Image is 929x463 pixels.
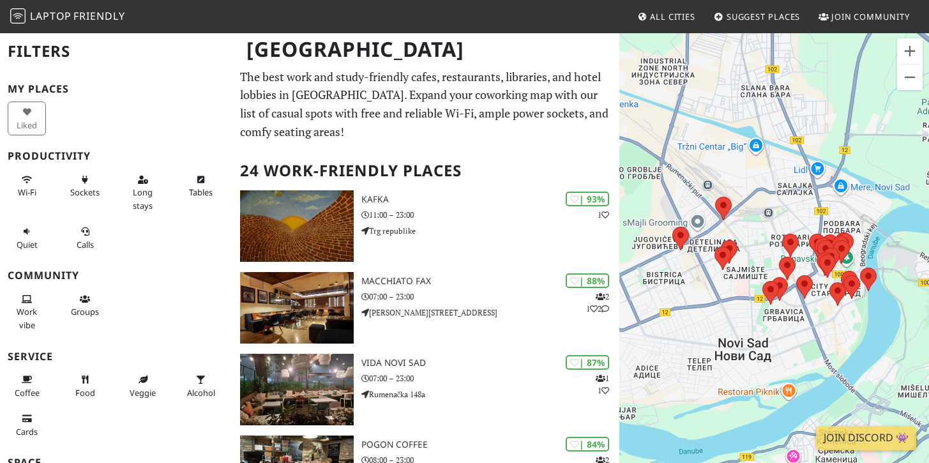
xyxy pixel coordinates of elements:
[10,8,26,24] img: LaptopFriendly
[232,190,619,262] a: Kafka | 93% 1 Kafka 11:00 – 23:00 Trg republike
[8,221,46,255] button: Quiet
[361,388,619,400] p: Rumenačka 148a
[17,239,38,250] span: Quiet
[8,369,46,403] button: Coffee
[709,5,806,28] a: Suggest Places
[77,239,94,250] span: Video/audio calls
[30,9,72,23] span: Laptop
[816,426,916,450] a: Join Discord 👾
[586,291,609,315] p: 2 1 2
[897,38,923,64] button: Zoom in
[566,437,609,452] div: | 84%
[73,9,125,23] span: Friendly
[8,169,46,203] button: Wi-Fi
[124,169,162,216] button: Long stays
[361,276,619,287] h3: Macchiato Fax
[8,83,225,95] h3: My Places
[66,369,104,403] button: Food
[361,358,619,368] h3: Vida Novi Sad
[16,426,38,437] span: Credit cards
[596,372,609,397] p: 1 1
[130,387,156,398] span: Veggie
[133,186,153,211] span: Long stays
[236,32,617,67] h1: [GEOGRAPHIC_DATA]
[361,439,619,450] h3: Pogon Coffee
[8,269,225,282] h3: Community
[831,11,910,22] span: Join Community
[232,272,619,344] a: Macchiato Fax | 88% 212 Macchiato Fax 07:00 – 23:00 [PERSON_NAME][STREET_ADDRESS]
[361,291,619,303] p: 07:00 – 23:00
[240,354,354,425] img: Vida Novi Sad
[361,209,619,221] p: 11:00 – 23:00
[8,289,46,335] button: Work vibe
[727,11,801,22] span: Suggest Places
[650,11,695,22] span: All Cities
[70,186,100,198] span: Power sockets
[240,190,354,262] img: Kafka
[182,169,220,203] button: Tables
[8,408,46,442] button: Cards
[124,369,162,403] button: Veggie
[240,68,612,141] p: The best work and study-friendly cafes, restaurants, libraries, and hotel lobbies in [GEOGRAPHIC_...
[66,221,104,255] button: Calls
[598,209,609,221] p: 1
[189,186,213,198] span: Work-friendly tables
[8,150,225,162] h3: Productivity
[8,32,225,71] h2: Filters
[240,151,612,190] h2: 24 Work-Friendly Places
[232,354,619,425] a: Vida Novi Sad | 87% 11 Vida Novi Sad 07:00 – 23:00 Rumenačka 148a
[18,186,36,198] span: Stable Wi-Fi
[361,307,619,319] p: [PERSON_NAME][STREET_ADDRESS]
[182,369,220,403] button: Alcohol
[361,225,619,237] p: Trg republike
[361,372,619,384] p: 07:00 – 23:00
[66,169,104,203] button: Sockets
[566,273,609,288] div: | 88%
[71,306,99,317] span: Group tables
[813,5,915,28] a: Join Community
[75,387,95,398] span: Food
[897,65,923,90] button: Zoom out
[240,272,354,344] img: Macchiato Fax
[10,6,125,28] a: LaptopFriendly LaptopFriendly
[632,5,700,28] a: All Cities
[566,355,609,370] div: | 87%
[66,289,104,323] button: Groups
[187,387,215,398] span: Alcohol
[566,192,609,206] div: | 93%
[17,306,37,330] span: People working
[8,351,225,363] h3: Service
[361,194,619,205] h3: Kafka
[15,387,40,398] span: Coffee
